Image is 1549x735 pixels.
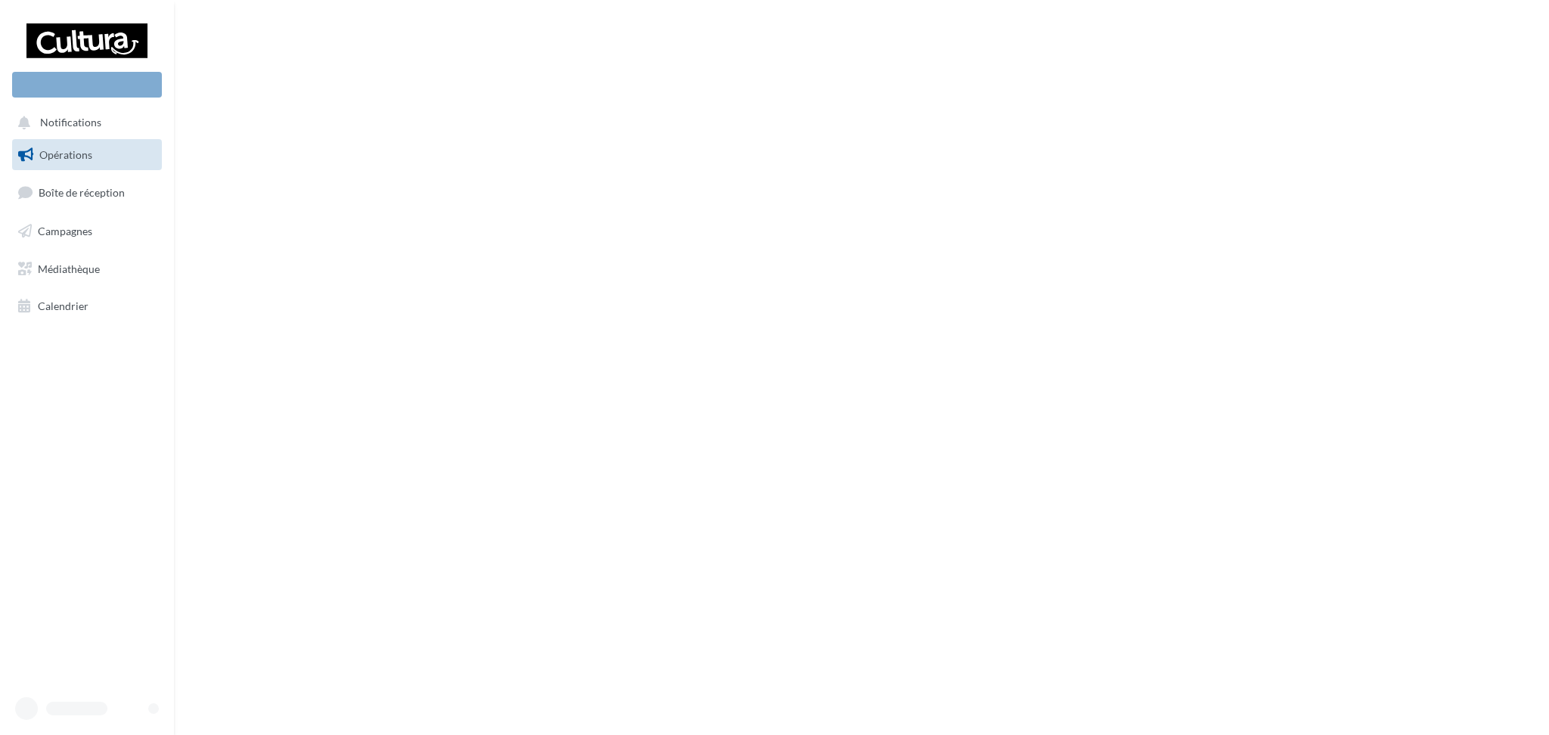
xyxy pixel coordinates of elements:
span: Boîte de réception [39,186,125,199]
span: Campagnes [38,225,92,237]
a: Boîte de réception [9,176,165,209]
a: Campagnes [9,216,165,247]
span: Médiathèque [38,262,100,274]
div: Nouvelle campagne [12,72,162,98]
span: Opérations [39,148,92,161]
span: Notifications [40,116,101,129]
a: Calendrier [9,290,165,322]
a: Médiathèque [9,253,165,285]
a: Opérations [9,139,165,171]
span: Calendrier [38,299,88,312]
